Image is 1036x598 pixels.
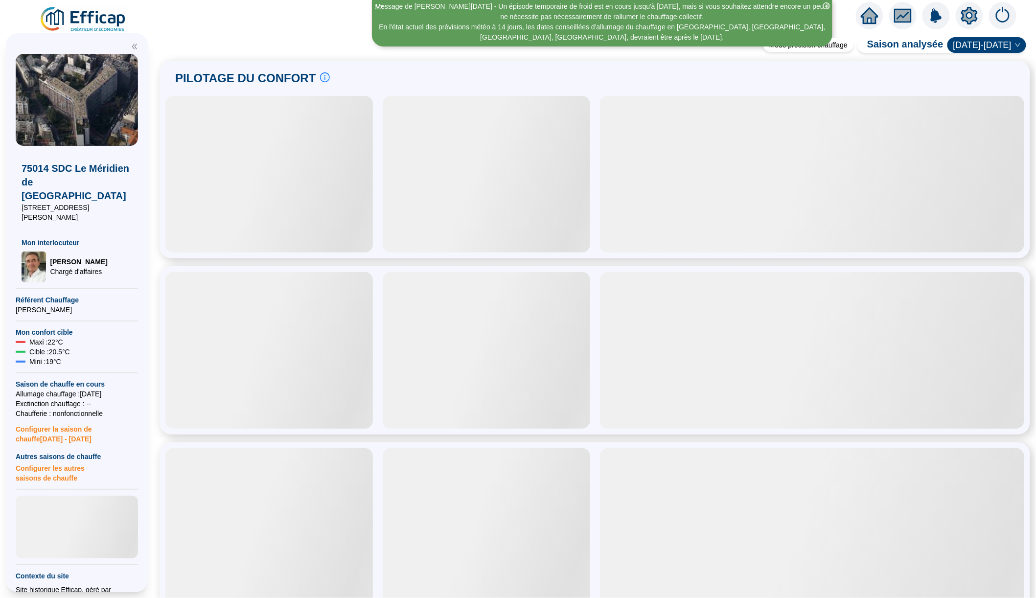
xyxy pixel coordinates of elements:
[39,6,128,33] img: efficap energie logo
[16,379,138,389] span: Saison de chauffe en cours
[374,3,383,11] i: 1 / 2
[16,399,138,409] span: Exctinction chauffage : --
[922,2,950,29] img: alerts
[22,203,132,222] span: [STREET_ADDRESS][PERSON_NAME]
[16,571,138,581] span: Contexte du site
[857,37,944,53] span: Saison analysée
[22,161,132,203] span: 75014 SDC Le Méridien de [GEOGRAPHIC_DATA]
[50,267,107,276] span: Chargé d'affaires
[961,7,978,24] span: setting
[16,461,138,483] span: Configurer les autres saisons de chauffe
[50,257,107,267] span: [PERSON_NAME]
[16,452,138,461] span: Autres saisons de chauffe
[823,2,830,9] span: close-circle
[16,389,138,399] span: Allumage chauffage : [DATE]
[29,337,63,347] span: Maxi : 22 °C
[373,22,831,43] div: En l'état actuel des prévisions météo à 14 jours, les dates conseillées d'allumage du chauffage e...
[989,2,1016,29] img: alerts
[373,1,831,22] div: Message de [PERSON_NAME][DATE] - Un épisode temporaire de froid est en cours jusqu'à [DATE], mais...
[22,238,132,248] span: Mon interlocuteur
[16,295,138,305] span: Référent Chauffage
[16,305,138,315] span: [PERSON_NAME]
[1015,42,1021,48] span: down
[16,418,138,444] span: Configurer la saison de chauffe [DATE] - [DATE]
[16,409,138,418] span: Chaufferie : non fonctionnelle
[320,72,330,82] span: info-circle
[29,357,61,367] span: Mini : 19 °C
[175,70,316,86] span: PILOTAGE DU CONFORT
[861,7,878,24] span: home
[29,347,70,357] span: Cible : 20.5 °C
[894,7,912,24] span: fund
[16,327,138,337] span: Mon confort cible
[953,38,1020,52] span: 2024-2025
[131,43,138,50] span: double-left
[22,252,46,283] img: Chargé d'affaires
